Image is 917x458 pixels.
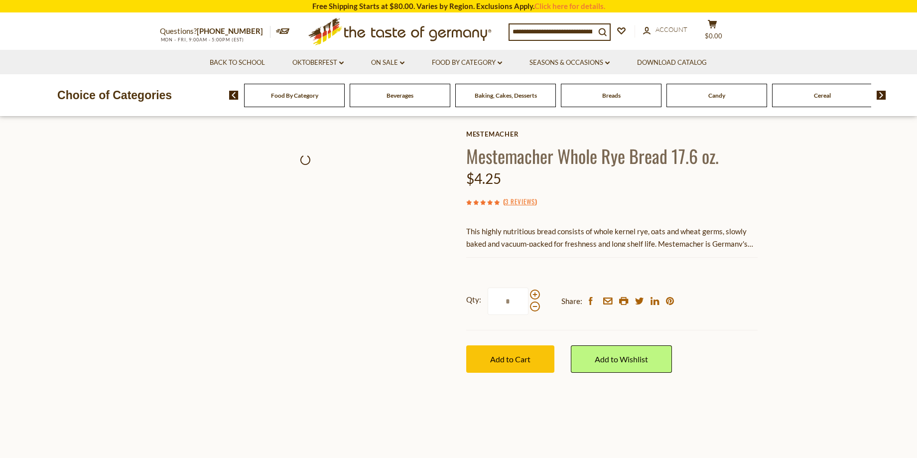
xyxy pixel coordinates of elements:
a: Oktoberfest [292,57,344,68]
a: Back to School [210,57,265,68]
a: On Sale [371,57,404,68]
button: Add to Cart [466,345,554,373]
a: Seasons & Occasions [529,57,610,68]
a: Baking, Cakes, Desserts [475,92,537,99]
span: Share: [561,295,582,307]
strong: Qty: [466,294,481,306]
img: next arrow [877,91,886,100]
a: Mestemacher [466,130,758,138]
a: Add to Wishlist [571,345,672,373]
a: [PHONE_NUMBER] [197,26,263,35]
a: Food By Category [271,92,318,99]
a: Beverages [387,92,413,99]
a: Breads [602,92,621,99]
h1: Mestemacher Whole Rye Bread 17.6 oz. [466,145,758,167]
span: Add to Cart [490,354,530,364]
a: Cereal [814,92,831,99]
a: Download Catalog [637,57,707,68]
a: Candy [708,92,725,99]
p: Questions? [160,25,270,38]
span: $4.25 [466,170,501,187]
img: previous arrow [229,91,239,100]
input: Qty: [488,288,528,315]
span: $0.00 [705,32,722,40]
span: Account [655,25,687,33]
a: Account [643,24,687,35]
a: 3 Reviews [505,196,535,207]
a: Click here for details. [534,1,605,10]
p: This highly nutritious bread consists of whole kernel rye, oats and wheat germs, slowly baked and... [466,225,758,250]
span: ( ) [503,196,537,206]
a: Food By Category [432,57,502,68]
span: MON - FRI, 9:00AM - 5:00PM (EST) [160,37,245,42]
button: $0.00 [698,19,728,44]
